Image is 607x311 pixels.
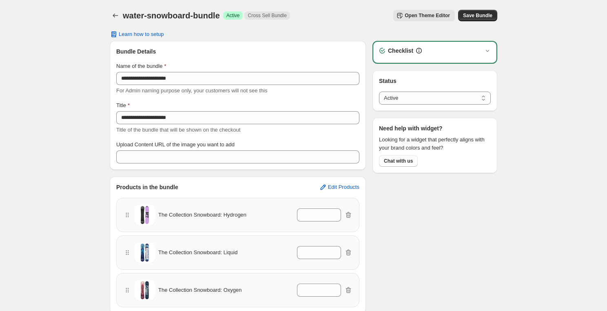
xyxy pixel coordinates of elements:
[388,47,413,55] h3: Checklist
[463,12,492,19] span: Save Bundle
[119,31,164,38] span: Learn how to setup
[405,12,450,19] span: Open Theme Editor
[158,286,242,294] span: The Collection Snowboard: Oxygen
[328,184,359,190] span: Edit Products
[110,10,121,21] button: Back
[314,181,364,194] button: Edit Products
[248,12,286,19] span: Cross Sell Bundle
[379,124,443,132] h3: Need help with widget?
[116,101,130,110] label: Title
[226,12,240,19] span: Active
[379,77,491,85] h3: Status
[123,11,220,20] h1: water-snowboard-bundle
[393,10,455,21] a: Open Theme Editor
[379,136,491,152] span: Looking for a widget that perfectly aligns with your brand colors and feel?
[116,62,166,70] label: Name of the bundle
[116,183,178,191] h3: Products in the bundle
[384,158,413,164] span: Chat with us
[379,155,418,167] button: Chat with us
[116,87,267,94] span: For Admin naming purpose only, your customers will not see this
[105,29,169,40] button: Learn how to setup
[135,242,155,263] img: The Collection Snowboard: Liquid
[135,205,155,225] img: The Collection Snowboard: Hydrogen
[116,127,240,133] span: Title of the bundle that will be shown on the checkout
[158,211,246,219] span: The Collection Snowboard: Hydrogen
[458,10,497,21] button: Save Bundle
[135,280,155,300] img: The Collection Snowboard: Oxygen
[116,141,235,149] label: Upload Content URL of the image you want to add
[116,47,359,56] h3: Bundle Details
[158,248,237,257] span: The Collection Snowboard: Liquid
